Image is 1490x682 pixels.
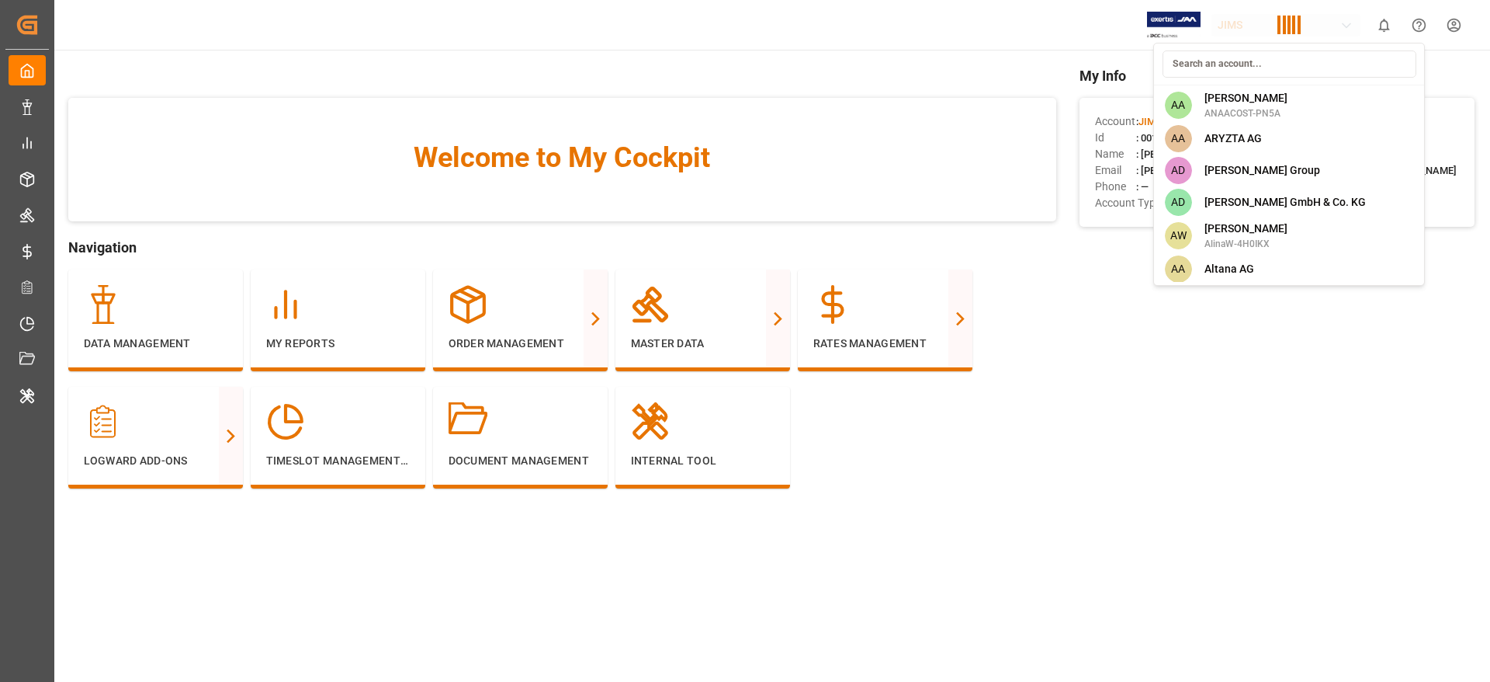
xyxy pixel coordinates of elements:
p: My Reports [266,336,410,352]
p: Data Management [84,336,227,352]
span: Navigation [68,237,1056,258]
span: Phone [1095,179,1136,195]
p: Order Management [449,336,592,352]
span: : [1136,116,1162,127]
p: Master Data [631,336,774,352]
p: Rates Management [813,336,957,352]
span: : — [1136,181,1149,193]
span: Account [1095,113,1136,130]
span: Email [1095,162,1136,179]
span: My Info [1079,65,1474,86]
p: Timeslot Management V2 [266,453,410,469]
p: Internal Tool [631,453,774,469]
span: JIMS [1138,116,1162,127]
p: Logward Add-ons [84,453,227,469]
span: Name [1095,146,1136,162]
span: : 0019Y0000050OTgQAM [1136,132,1247,144]
button: Help Center [1402,8,1436,43]
span: : [PERSON_NAME] [1136,148,1218,160]
p: Document Management [449,453,592,469]
span: Welcome to My Cockpit [99,137,1025,179]
span: Id [1095,130,1136,146]
button: show 0 new notifications [1367,8,1402,43]
img: Exertis%20JAM%20-%20Email%20Logo.jpg_1722504956.jpg [1147,12,1201,39]
span: Account Type [1095,195,1161,211]
span: : [PERSON_NAME][DOMAIN_NAME][EMAIL_ADDRESS][DOMAIN_NAME] [1136,165,1457,176]
input: Search an account... [1163,50,1416,78]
